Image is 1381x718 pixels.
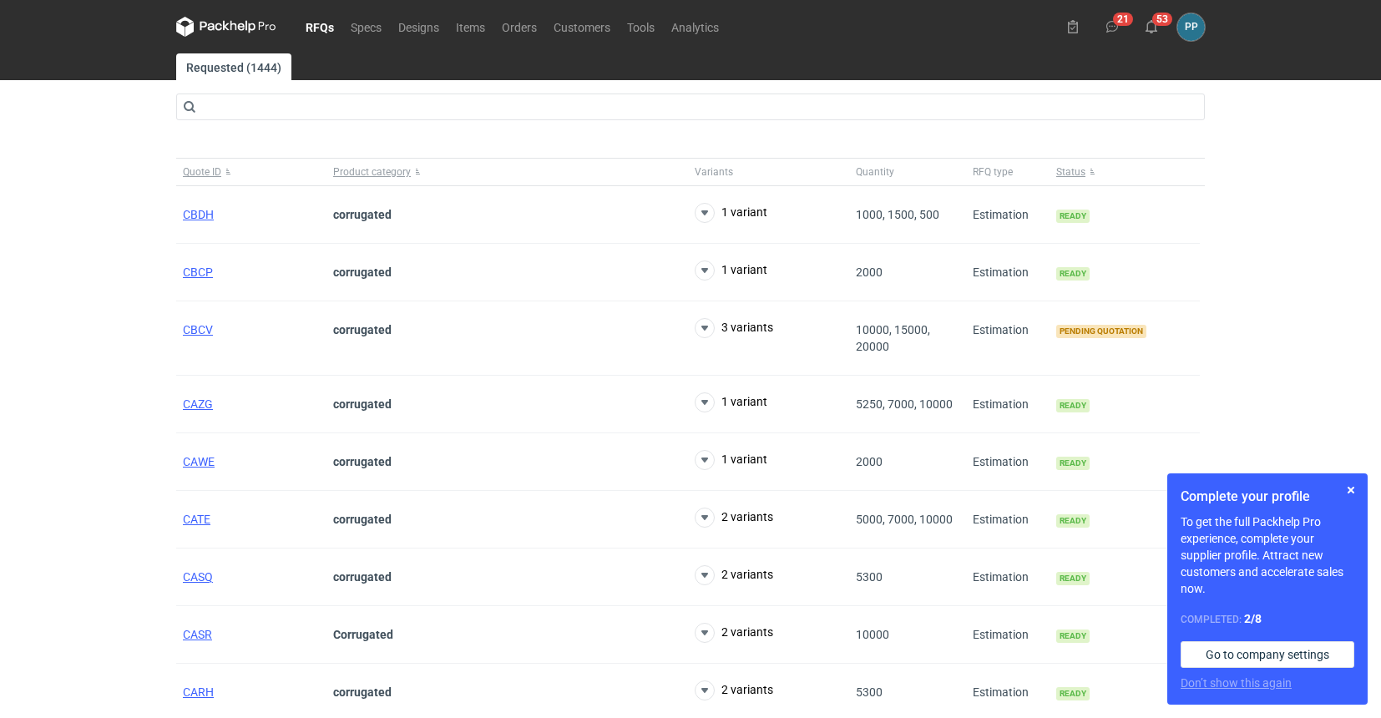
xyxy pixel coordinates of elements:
[1050,159,1200,185] button: Status
[333,455,392,468] strong: corrugated
[856,570,883,584] span: 5300
[1177,13,1205,41] div: Paweł Puch
[1056,457,1090,470] span: Ready
[1056,165,1085,179] span: Status
[966,301,1050,376] div: Estimation
[1341,480,1361,500] button: Skip for now
[390,17,448,37] a: Designs
[966,244,1050,301] div: Estimation
[176,159,326,185] button: Quote ID
[966,491,1050,549] div: Estimation
[183,455,215,468] a: CAWE
[493,17,545,37] a: Orders
[333,165,411,179] span: Product category
[183,513,210,526] a: CATE
[183,208,214,221] a: CBDH
[966,606,1050,664] div: Estimation
[695,392,767,412] button: 1 variant
[183,685,214,699] a: CARH
[297,17,342,37] a: RFQs
[1138,13,1165,40] button: 53
[176,53,291,80] a: Requested (1444)
[1056,210,1090,223] span: Ready
[1056,399,1090,412] span: Ready
[1056,325,1146,338] span: Pending quotation
[695,318,773,338] button: 3 variants
[695,680,773,700] button: 2 variants
[176,17,276,37] svg: Packhelp Pro
[183,265,213,279] a: CBCP
[1056,514,1090,528] span: Ready
[856,208,939,221] span: 1000, 1500, 500
[333,265,392,279] strong: corrugated
[183,628,212,641] a: CASR
[333,208,392,221] strong: corrugated
[856,513,953,526] span: 5000, 7000, 10000
[663,17,727,37] a: Analytics
[966,376,1050,433] div: Estimation
[1056,630,1090,643] span: Ready
[856,628,889,641] span: 10000
[856,685,883,699] span: 5300
[545,17,619,37] a: Customers
[183,165,221,179] span: Quote ID
[966,549,1050,606] div: Estimation
[695,260,767,281] button: 1 variant
[856,323,930,353] span: 10000, 15000, 20000
[326,159,688,185] button: Product category
[856,265,883,279] span: 2000
[619,17,663,37] a: Tools
[966,433,1050,491] div: Estimation
[333,513,392,526] strong: corrugated
[856,165,894,179] span: Quantity
[333,628,393,641] strong: Corrugated
[1177,13,1205,41] button: PP
[695,203,767,223] button: 1 variant
[856,455,883,468] span: 2000
[448,17,493,37] a: Items
[183,570,213,584] a: CASQ
[183,323,213,336] a: CBCV
[1181,610,1354,628] div: Completed:
[695,565,773,585] button: 2 variants
[1056,687,1090,700] span: Ready
[333,570,392,584] strong: corrugated
[1056,267,1090,281] span: Ready
[1181,487,1354,507] h1: Complete your profile
[966,186,1050,244] div: Estimation
[973,165,1013,179] span: RFQ type
[1181,675,1292,691] button: Don’t show this again
[1244,612,1262,625] strong: 2 / 8
[342,17,390,37] a: Specs
[1099,13,1126,40] button: 21
[695,623,773,643] button: 2 variants
[333,397,392,411] strong: corrugated
[333,323,392,336] strong: corrugated
[695,450,767,470] button: 1 variant
[695,508,773,528] button: 2 variants
[1181,513,1354,597] p: To get the full Packhelp Pro experience, complete your supplier profile. Attract new customers an...
[1056,572,1090,585] span: Ready
[333,685,392,699] strong: corrugated
[183,397,213,411] a: CAZG
[695,165,733,179] span: Variants
[1181,641,1354,668] a: Go to company settings
[856,397,953,411] span: 5250, 7000, 10000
